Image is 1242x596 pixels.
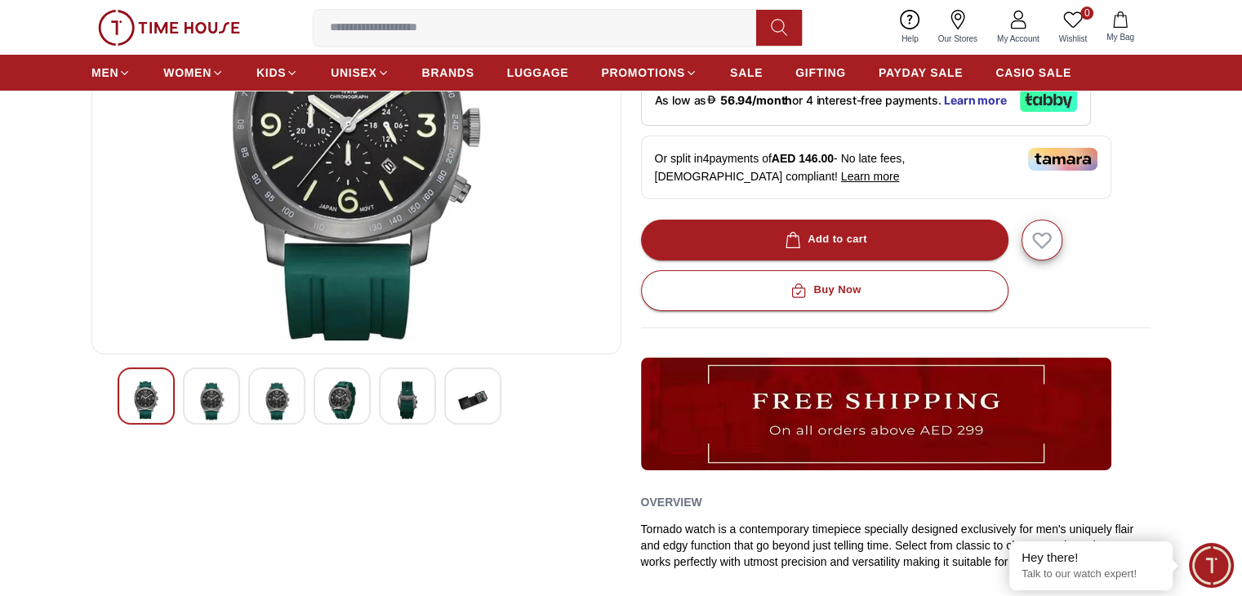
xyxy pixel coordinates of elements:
[892,7,928,48] a: Help
[641,490,702,514] h2: Overview
[91,58,131,87] a: MEN
[131,381,161,419] img: Tornado Men's Chronograph Green Dial Watch - T9102-XSHB
[601,58,697,87] a: PROMOTIONS
[995,58,1071,87] a: CASIO SALE
[1022,567,1160,581] p: Talk to our watch expert!
[331,64,376,81] span: UNISEX
[1022,549,1160,566] div: Hey there!
[995,64,1071,81] span: CASIO SALE
[458,381,487,419] img: Tornado Men's Chronograph Green Dial Watch - T9102-XSHB
[781,230,867,249] div: Add to cart
[197,381,226,421] img: Tornado Men's Chronograph Green Dial Watch - T9102-XSHB
[730,64,763,81] span: SALE
[422,64,474,81] span: BRANDS
[928,7,987,48] a: Our Stores
[1049,7,1097,48] a: 0Wishlist
[601,64,685,81] span: PROMOTIONS
[1080,7,1093,20] span: 0
[256,58,298,87] a: KIDS
[256,64,286,81] span: KIDS
[787,281,861,300] div: Buy Now
[331,58,389,87] a: UNISEX
[795,64,846,81] span: GIFTING
[163,64,211,81] span: WOMEN
[1028,148,1097,171] img: Tamara
[641,521,1151,570] div: Tornado watch is a contemporary timepiece specially designed exclusively for men's uniquely flair...
[507,64,569,81] span: LUGGAGE
[641,136,1111,199] div: Or split in 4 payments of - No late fees, [DEMOGRAPHIC_DATA] compliant!
[163,58,224,87] a: WOMEN
[393,381,422,419] img: Tornado Men's Chronograph Green Dial Watch - T9102-XSHB
[91,64,118,81] span: MEN
[422,58,474,87] a: BRANDS
[795,58,846,87] a: GIFTING
[772,152,834,165] span: AED 146.00
[327,381,357,419] img: Tornado Men's Chronograph Green Dial Watch - T9102-XSHB
[1097,8,1144,47] button: My Bag
[1053,33,1093,45] span: Wishlist
[641,220,1008,260] button: Add to cart
[1100,31,1141,43] span: My Bag
[879,64,963,81] span: PAYDAY SALE
[895,33,925,45] span: Help
[641,358,1111,470] img: ...
[990,33,1046,45] span: My Account
[262,381,292,421] img: Tornado Men's Chronograph Green Dial Watch - T9102-XSHB
[932,33,984,45] span: Our Stores
[841,170,900,183] span: Learn more
[641,270,1008,311] button: Buy Now
[730,58,763,87] a: SALE
[98,10,240,46] img: ...
[1189,543,1234,588] div: Chat Widget
[879,58,963,87] a: PAYDAY SALE
[507,58,569,87] a: LUGGAGE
